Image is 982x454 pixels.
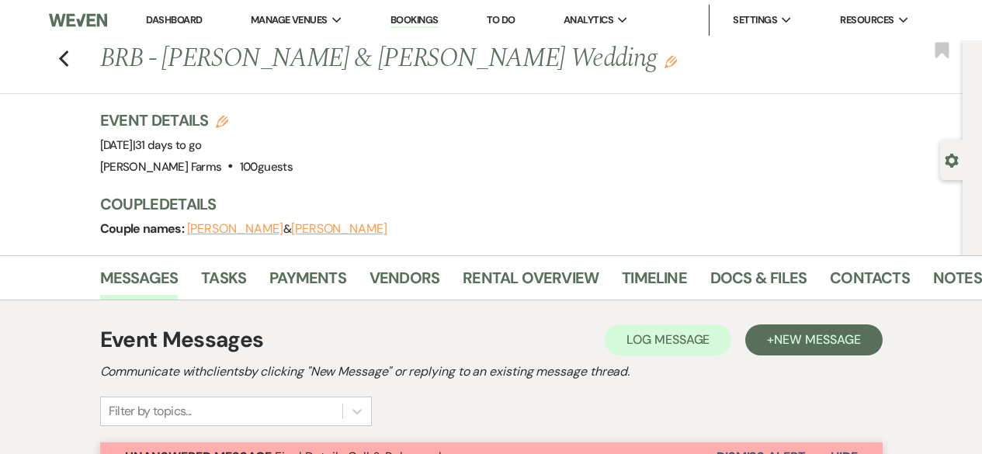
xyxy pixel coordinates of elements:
[840,12,894,28] span: Resources
[187,223,283,235] button: [PERSON_NAME]
[251,12,328,28] span: Manage Venues
[291,223,387,235] button: [PERSON_NAME]
[774,331,860,348] span: New Message
[733,12,777,28] span: Settings
[622,265,687,300] a: Timeline
[49,4,106,36] img: Weven Logo
[109,402,192,421] div: Filter by topics...
[100,40,784,78] h1: BRB - [PERSON_NAME] & [PERSON_NAME] Wedding
[240,159,293,175] span: 100 guests
[830,265,910,300] a: Contacts
[146,13,202,26] a: Dashboard
[933,265,982,300] a: Notes
[390,13,439,28] a: Bookings
[100,324,264,356] h1: Event Messages
[100,193,948,215] h3: Couple Details
[463,265,599,300] a: Rental Overview
[626,331,710,348] span: Log Message
[133,137,202,153] span: |
[201,265,246,300] a: Tasks
[370,265,439,300] a: Vendors
[100,265,179,300] a: Messages
[100,137,202,153] span: [DATE]
[100,159,222,175] span: [PERSON_NAME] Farms
[710,265,807,300] a: Docs & Files
[269,265,346,300] a: Payments
[664,54,677,68] button: Edit
[745,324,882,355] button: +New Message
[605,324,731,355] button: Log Message
[187,221,387,237] span: &
[564,12,613,28] span: Analytics
[487,13,515,26] a: To Do
[100,220,187,237] span: Couple names:
[100,109,293,131] h3: Event Details
[945,152,959,167] button: Open lead details
[135,137,202,153] span: 31 days to go
[100,362,883,381] h2: Communicate with clients by clicking "New Message" or replying to an existing message thread.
